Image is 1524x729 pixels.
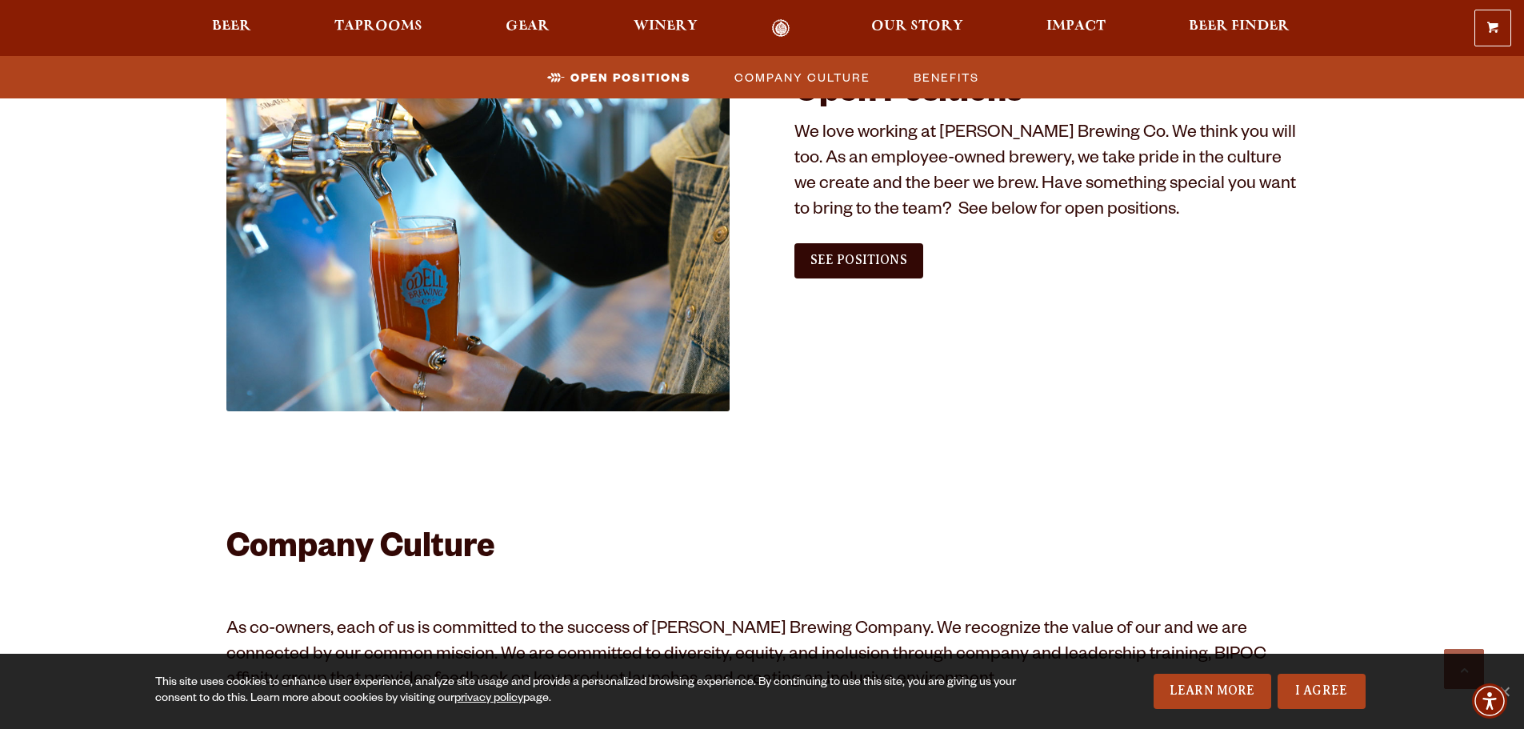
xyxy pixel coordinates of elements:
[734,66,870,89] span: Company Culture
[871,20,963,33] span: Our Story
[155,675,1022,707] div: This site uses cookies to enhance user experience, analyze site usage and provide a personalized ...
[1154,674,1271,709] a: Learn More
[226,621,1266,691] span: As co-owners, each of us is committed to the success of [PERSON_NAME] Brewing Company. We recogni...
[751,19,811,38] a: Odell Home
[570,66,691,89] span: Open Positions
[334,20,422,33] span: Taprooms
[1444,649,1484,689] a: Scroll to top
[1178,19,1300,38] a: Beer Finder
[212,20,251,33] span: Beer
[794,243,923,278] a: See Positions
[1036,19,1116,38] a: Impact
[623,19,708,38] a: Winery
[538,66,699,89] a: Open Positions
[495,19,560,38] a: Gear
[1046,20,1106,33] span: Impact
[794,122,1298,225] p: We love working at [PERSON_NAME] Brewing Co. We think you will too. As an employee-owned brewery,...
[454,693,523,706] a: privacy policy
[904,66,987,89] a: Benefits
[226,76,730,411] img: Jobs_1
[725,66,878,89] a: Company Culture
[861,19,974,38] a: Our Story
[324,19,433,38] a: Taprooms
[226,531,1298,570] h2: Company Culture
[634,20,698,33] span: Winery
[1189,20,1290,33] span: Beer Finder
[506,20,550,33] span: Gear
[914,66,979,89] span: Benefits
[1472,683,1507,719] div: Accessibility Menu
[202,19,262,38] a: Beer
[1278,674,1366,709] a: I Agree
[810,253,907,267] span: See Positions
